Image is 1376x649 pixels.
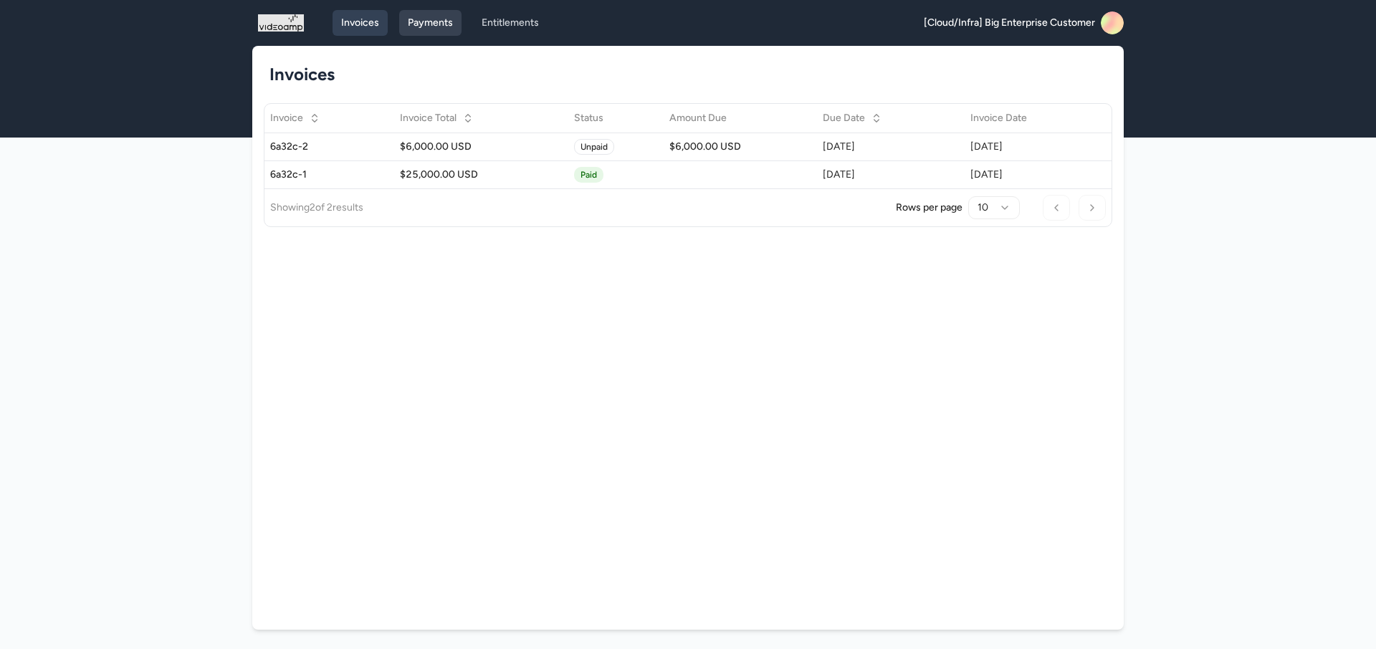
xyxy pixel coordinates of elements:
[391,107,482,130] button: Invoice Total
[823,111,865,125] span: Due Date
[574,167,603,183] span: Paid
[270,111,303,125] span: Invoice
[262,107,329,130] button: Invoice
[400,168,562,182] div: $25,000.00 USD
[970,140,1085,154] div: [DATE]
[664,104,818,133] th: Amount Due
[399,10,462,36] a: Payments
[814,107,891,130] button: Due Date
[924,16,1095,30] span: [Cloud/Infra] Big Enterprise Customer
[823,168,958,182] div: [DATE]
[568,104,664,133] th: Status
[669,140,812,154] div: $6,000.00 USD
[896,201,962,215] p: Rows per page
[965,104,1091,133] th: Invoice Date
[400,140,562,154] div: $6,000.00 USD
[823,140,958,154] div: [DATE]
[270,201,363,215] p: Showing 2 of 2 results
[258,11,304,34] img: logo_1757534123.png
[333,10,388,36] a: Invoices
[574,139,614,155] span: Unpaid
[270,140,388,154] div: 6a32c-2
[473,10,548,36] a: Entitlements
[400,111,457,125] span: Invoice Total
[269,63,1095,86] h1: Invoices
[924,11,1124,34] a: [Cloud/Infra] Big Enterprise Customer
[970,168,1085,182] div: [DATE]
[270,168,388,182] div: 6a32c-1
